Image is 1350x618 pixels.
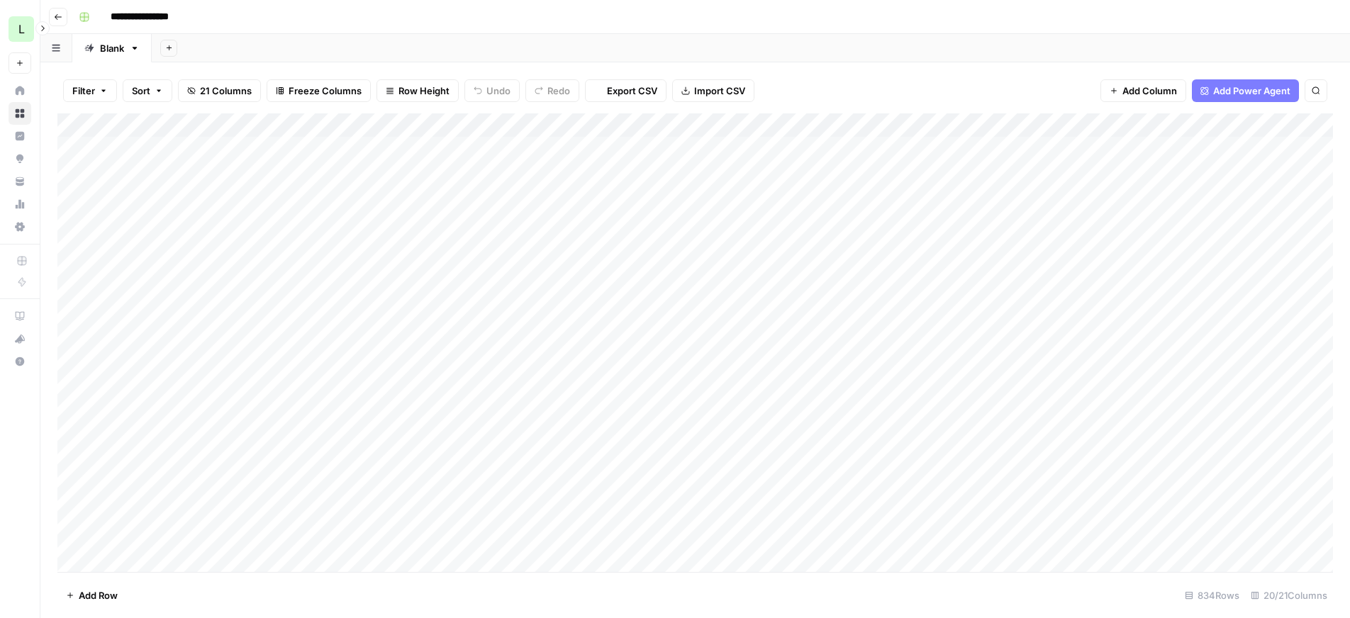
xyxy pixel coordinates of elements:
a: Browse [9,102,31,125]
span: Export CSV [607,84,657,98]
span: Filter [72,84,95,98]
span: Row Height [398,84,450,98]
button: Undo [464,79,520,102]
span: Redo [547,84,570,98]
a: AirOps Academy [9,305,31,327]
a: Settings [9,215,31,238]
button: Import CSV [672,79,754,102]
a: Home [9,79,31,102]
button: What's new? [9,327,31,350]
button: Export CSV [585,79,666,102]
button: Sort [123,79,172,102]
span: Add Column [1122,84,1177,98]
button: Freeze Columns [267,79,371,102]
button: Add Column [1100,79,1186,102]
a: Insights [9,125,31,147]
span: Import CSV [694,84,745,98]
button: Add Row [57,584,126,607]
span: Add Power Agent [1213,84,1290,98]
span: Undo [486,84,511,98]
a: Opportunities [9,147,31,170]
a: Your Data [9,170,31,193]
button: Help + Support [9,350,31,373]
div: Blank [100,41,124,55]
span: Freeze Columns [289,84,362,98]
span: Sort [132,84,150,98]
button: Workspace: Lob [9,11,31,47]
div: 834 Rows [1179,584,1245,607]
div: What's new? [9,328,30,349]
a: Blank [72,34,152,62]
span: 21 Columns [200,84,252,98]
button: Redo [525,79,579,102]
div: 20/21 Columns [1245,584,1333,607]
button: 21 Columns [178,79,261,102]
a: Usage [9,193,31,215]
button: Add Power Agent [1192,79,1299,102]
span: L [18,21,25,38]
button: Row Height [376,79,459,102]
button: Filter [63,79,117,102]
span: Add Row [79,588,118,602]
